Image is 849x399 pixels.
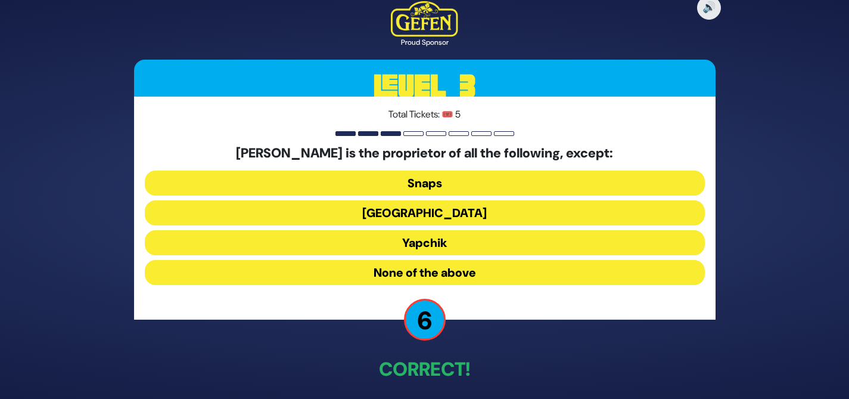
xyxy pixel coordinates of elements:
[391,1,458,37] img: Kedem
[145,107,705,122] p: Total Tickets: 🎟️ 5
[404,299,446,341] p: 6
[145,230,705,255] button: Yapchik
[134,60,716,113] h3: Level 3
[145,260,705,285] button: None of the above
[145,146,705,161] h5: [PERSON_NAME] is the proprietor of all the following, except:
[145,171,705,196] button: Snaps
[145,200,705,225] button: [GEOGRAPHIC_DATA]
[391,37,458,48] div: Proud Sponsor
[134,355,716,383] p: Correct!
